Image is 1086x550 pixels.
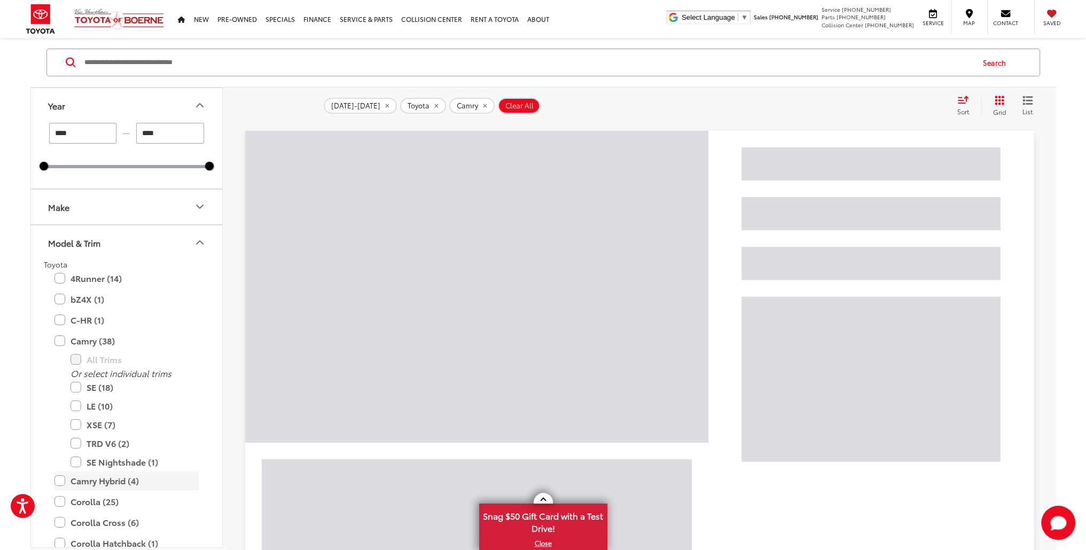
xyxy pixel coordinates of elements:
[769,13,818,21] span: [PHONE_NUMBER]
[54,513,199,532] label: Corolla Cross (6)
[193,236,206,249] div: Model & Trim
[993,107,1006,116] span: Grid
[449,98,495,114] button: remove Camry
[54,269,199,288] label: 4Runner (14)
[49,123,117,144] input: minimum
[754,13,768,21] span: Sales
[54,311,199,329] label: C-HR (1)
[1041,506,1075,540] button: Toggle Chat Window
[136,123,204,144] input: maximum
[842,5,891,13] span: [PHONE_NUMBER]
[48,202,69,212] div: Make
[331,101,380,110] span: [DATE]-[DATE]
[44,259,67,270] span: Toyota
[408,101,429,110] span: Toyota
[457,101,478,110] span: Camry
[48,238,100,248] div: Model & Trim
[498,98,540,114] button: Clear All
[71,434,199,453] label: TRD V6 (2)
[54,332,199,350] label: Camry (38)
[682,13,735,21] span: Select Language
[741,13,748,21] span: ▼
[54,472,199,490] label: Camry Hybrid (4)
[865,21,914,29] span: [PHONE_NUMBER]
[822,21,863,29] span: Collision Center
[31,190,223,224] button: MakeMake
[324,98,397,114] button: remove 2016-2025
[71,378,199,397] label: SE (18)
[71,415,199,434] label: XSE (7)
[83,50,973,75] input: Search by Make, Model, or Keyword
[74,8,165,30] img: Vic Vaughan Toyota of Boerne
[957,107,969,116] span: Sort
[1014,95,1041,116] button: List View
[193,200,206,213] div: Make
[71,397,199,415] label: LE (10)
[54,290,199,309] label: bZ4X (1)
[957,19,981,27] span: Map
[505,101,534,110] span: Clear All
[837,13,886,21] span: [PHONE_NUMBER]
[952,95,981,116] button: Select sort value
[1040,19,1064,27] span: Saved
[31,88,223,123] button: YearYear
[193,99,206,112] div: Year
[981,95,1014,116] button: Grid View
[31,225,223,260] button: Model & TrimModel & Trim
[1022,107,1033,116] span: List
[1041,506,1075,540] svg: Start Chat
[682,13,748,21] a: Select Language​
[400,98,446,114] button: remove Toyota
[54,492,199,511] label: Corolla (25)
[48,100,65,111] div: Year
[822,5,840,13] span: Service
[480,505,606,537] span: Snag $50 Gift Card with a Test Drive!
[71,350,199,369] label: All Trims
[120,129,133,138] span: —
[71,367,171,379] i: Or select individual trims
[71,453,199,472] label: SE Nightshade (1)
[921,19,945,27] span: Service
[993,19,1018,27] span: Contact
[973,49,1021,76] button: Search
[822,13,835,21] span: Parts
